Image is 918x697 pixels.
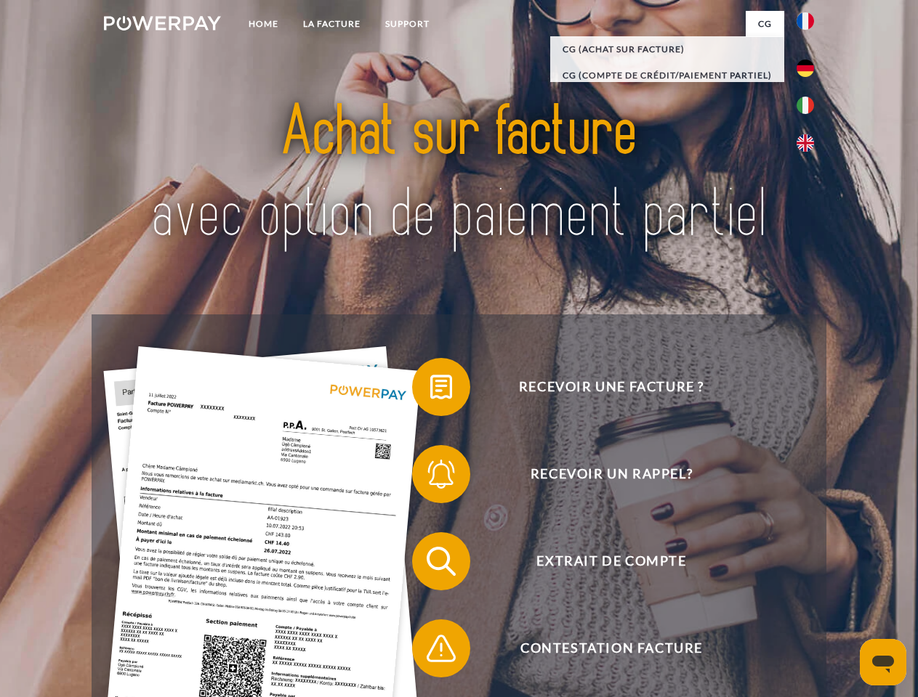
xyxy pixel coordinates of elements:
[797,60,814,77] img: de
[423,369,459,405] img: qb_bill.svg
[433,619,789,677] span: Contestation Facture
[104,16,221,30] img: logo-powerpay-white.svg
[291,11,373,37] a: LA FACTURE
[433,445,789,503] span: Recevoir un rappel?
[139,70,779,278] img: title-powerpay_fr.svg
[373,11,442,37] a: Support
[860,639,906,685] iframe: Bouton de lancement de la fenêtre de messagerie
[412,445,790,503] button: Recevoir un rappel?
[412,532,790,590] button: Extrait de compte
[550,36,784,62] a: CG (achat sur facture)
[412,619,790,677] button: Contestation Facture
[412,358,790,416] button: Recevoir une facture ?
[746,11,784,37] a: CG
[423,543,459,579] img: qb_search.svg
[433,358,789,416] span: Recevoir une facture ?
[423,630,459,667] img: qb_warning.svg
[236,11,291,37] a: Home
[797,134,814,152] img: en
[423,456,459,492] img: qb_bell.svg
[550,62,784,89] a: CG (Compte de crédit/paiement partiel)
[433,532,789,590] span: Extrait de compte
[797,12,814,30] img: fr
[797,97,814,114] img: it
